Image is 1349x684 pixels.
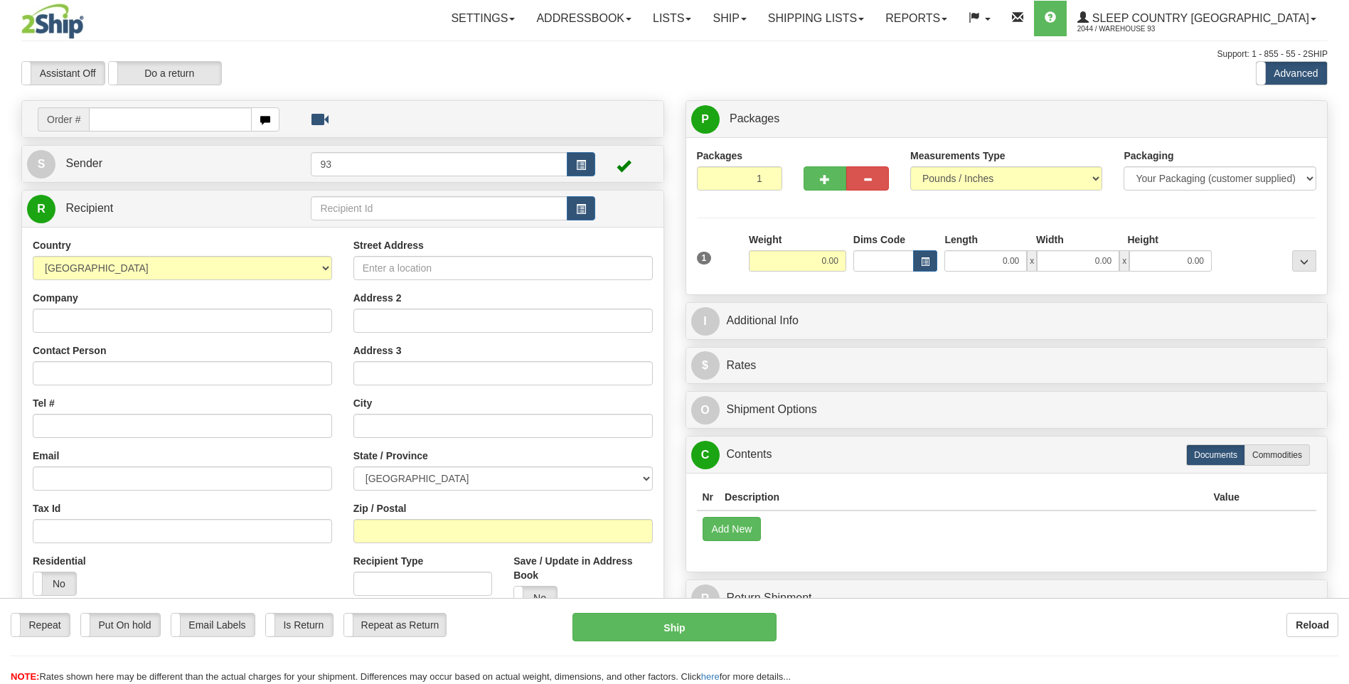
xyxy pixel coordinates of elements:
[33,291,78,305] label: Company
[33,343,106,358] label: Contact Person
[691,440,1323,469] a: CContents
[691,395,1323,424] a: OShipment Options
[27,194,279,223] a: R Recipient
[1207,484,1245,511] th: Value
[21,4,84,39] img: logo2044.jpg
[1286,613,1338,637] button: Reload
[171,614,255,636] label: Email Labels
[440,1,526,36] a: Settings
[691,306,1323,336] a: IAdditional Info
[513,554,652,582] label: Save / Update in Address Book
[311,152,567,176] input: Sender Id
[526,1,642,36] a: Addressbook
[691,351,720,380] span: $
[1257,62,1327,85] label: Advanced
[1186,444,1245,466] label: Documents
[353,256,653,280] input: Enter a location
[691,584,720,613] span: R
[853,233,905,247] label: Dims Code
[1296,619,1329,631] b: Reload
[691,351,1323,380] a: $Rates
[27,149,311,178] a: S Sender
[701,671,720,682] a: here
[22,62,105,85] label: Assistant Off
[691,105,720,134] span: P
[353,291,402,305] label: Address 2
[691,441,720,469] span: C
[33,449,59,463] label: Email
[875,1,958,36] a: Reports
[353,501,407,515] label: Zip / Postal
[311,196,567,220] input: Recipient Id
[642,1,702,36] a: Lists
[33,554,86,568] label: Residential
[1244,444,1310,466] label: Commodities
[572,613,776,641] button: Ship
[691,584,1323,613] a: RReturn Shipment
[1067,1,1327,36] a: Sleep Country [GEOGRAPHIC_DATA] 2044 / Warehouse 93
[1027,250,1037,272] span: x
[38,107,89,132] span: Order #
[697,484,720,511] th: Nr
[691,307,720,336] span: I
[21,48,1328,60] div: Support: 1 - 855 - 55 - 2SHIP
[344,614,446,636] label: Repeat as Return
[697,149,743,163] label: Packages
[703,517,762,541] button: Add New
[1077,22,1184,36] span: 2044 / Warehouse 93
[910,149,1006,163] label: Measurements Type
[1127,233,1158,247] label: Height
[27,150,55,178] span: S
[1124,149,1173,163] label: Packaging
[109,62,221,85] label: Do a return
[11,614,70,636] label: Repeat
[1089,12,1309,24] span: Sleep Country [GEOGRAPHIC_DATA]
[1316,269,1348,415] iframe: chat widget
[1036,233,1064,247] label: Width
[65,202,113,214] span: Recipient
[353,238,424,252] label: Street Address
[27,195,55,223] span: R
[691,396,720,424] span: O
[33,572,76,595] label: No
[266,614,333,636] label: Is Return
[33,501,60,515] label: Tax Id
[353,343,402,358] label: Address 3
[353,554,424,568] label: Recipient Type
[11,671,39,682] span: NOTE:
[691,105,1323,134] a: P Packages
[65,157,102,169] span: Sender
[33,238,71,252] label: Country
[702,1,757,36] a: Ship
[514,587,557,609] label: No
[697,252,712,264] span: 1
[757,1,875,36] a: Shipping lists
[81,614,160,636] label: Put On hold
[353,396,372,410] label: City
[353,449,428,463] label: State / Province
[1292,250,1316,272] div: ...
[730,112,779,124] span: Packages
[719,484,1207,511] th: Description
[1119,250,1129,272] span: x
[749,233,782,247] label: Weight
[944,233,978,247] label: Length
[33,396,55,410] label: Tel #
